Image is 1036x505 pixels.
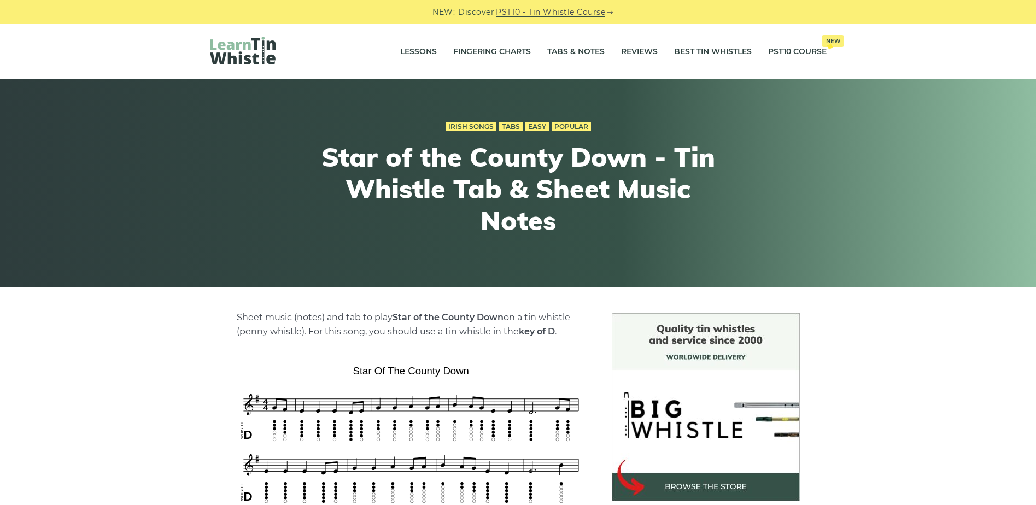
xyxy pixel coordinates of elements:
span: New [822,35,844,47]
a: Fingering Charts [453,38,531,66]
a: Reviews [621,38,658,66]
strong: Star of the County Down [393,312,504,322]
img: BigWhistle Tin Whistle Store [612,313,800,501]
a: Easy [525,122,549,131]
a: Irish Songs [446,122,496,131]
h1: Star of the County Down - Tin Whistle Tab & Sheet Music Notes [317,142,719,236]
img: LearnTinWhistle.com [210,37,276,64]
a: Popular [552,122,591,131]
a: PST10 CourseNew [768,38,827,66]
a: Lessons [400,38,437,66]
a: Tabs [499,122,523,131]
strong: key of D [519,326,555,337]
a: Tabs & Notes [547,38,605,66]
a: Best Tin Whistles [674,38,752,66]
p: Sheet music (notes) and tab to play on a tin whistle (penny whistle). For this song, you should u... [237,310,586,339]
